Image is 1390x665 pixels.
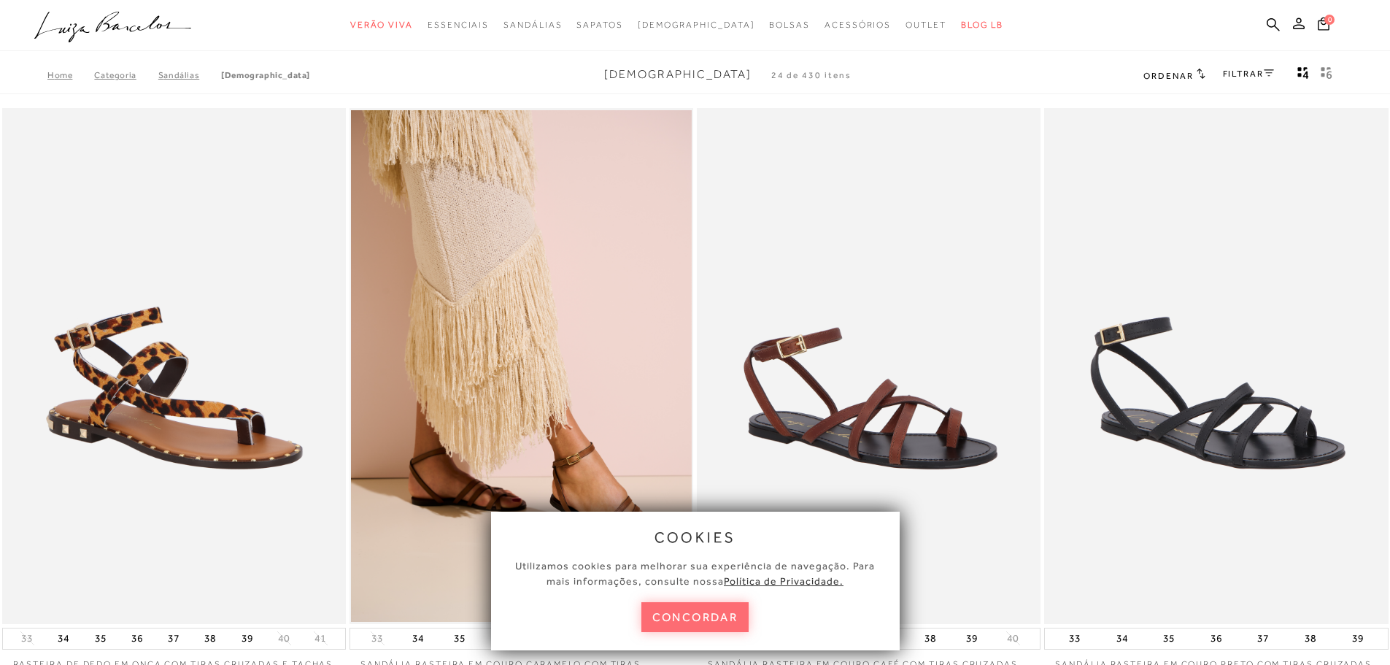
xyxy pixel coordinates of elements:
[94,70,158,80] a: Categoria
[503,12,562,39] a: categoryNavScreenReaderText
[1253,629,1273,649] button: 37
[1316,66,1337,85] button: gridText6Desc
[310,631,331,645] button: 41
[1206,629,1227,649] button: 36
[350,12,413,39] a: categoryNavScreenReaderText
[351,110,692,622] img: SANDÁLIA RASTEIRA EM COURO CARAMELO COM TIRAS CRUZADAS
[408,629,428,649] button: 34
[200,629,220,649] button: 38
[1223,69,1274,79] a: FILTRAR
[604,68,752,81] span: [DEMOGRAPHIC_DATA]
[221,70,310,80] a: [DEMOGRAPHIC_DATA]
[351,110,692,622] a: SANDÁLIA RASTEIRA EM COURO CARAMELO COM TIRAS CRUZADAS SANDÁLIA RASTEIRA EM COURO CARAMELO COM TI...
[1313,16,1334,36] button: 0
[906,12,946,39] a: categoryNavScreenReaderText
[1159,629,1179,649] button: 35
[17,631,37,645] button: 33
[449,629,470,649] button: 35
[367,631,387,645] button: 33
[771,70,852,80] span: 24 de 430 itens
[163,629,184,649] button: 37
[503,20,562,30] span: Sandálias
[962,629,982,649] button: 39
[1143,71,1193,81] span: Ordenar
[698,110,1039,622] a: SANDÁLIA RASTEIRA EM COURO CAFÉ COM TIRAS CRUZADAS SANDÁLIA RASTEIRA EM COURO CAFÉ COM TIRAS CRUZ...
[515,560,875,587] span: Utilizamos cookies para melhorar sua experiência de navegação. Para mais informações, consulte nossa
[1065,629,1085,649] button: 33
[1046,110,1386,622] img: SANDÁLIA RASTEIRA EM COURO PRETO COM TIRAS CRUZADAS
[158,70,221,80] a: SANDÁLIAS
[769,12,810,39] a: categoryNavScreenReaderText
[825,20,891,30] span: Acessórios
[961,12,1003,39] a: BLOG LB
[53,629,74,649] button: 34
[576,20,622,30] span: Sapatos
[638,20,755,30] span: [DEMOGRAPHIC_DATA]
[698,110,1039,622] img: SANDÁLIA RASTEIRA EM COURO CAFÉ COM TIRAS CRUZADAS
[4,110,344,622] img: RASTEIRA DE DEDO EM ONÇA COM TIRAS CRUZADAS E TACHAS
[825,12,891,39] a: categoryNavScreenReaderText
[274,631,294,645] button: 40
[576,12,622,39] a: categoryNavScreenReaderText
[4,110,344,622] a: RASTEIRA DE DEDO EM ONÇA COM TIRAS CRUZADAS E TACHAS RASTEIRA DE DEDO EM ONÇA COM TIRAS CRUZADAS ...
[769,20,810,30] span: Bolsas
[638,12,755,39] a: noSubCategoriesText
[1348,629,1368,649] button: 39
[655,529,736,545] span: cookies
[1112,629,1132,649] button: 34
[350,20,413,30] span: Verão Viva
[428,20,489,30] span: Essenciais
[724,575,843,587] a: Política de Privacidade.
[961,20,1003,30] span: BLOG LB
[641,602,749,632] button: concordar
[1300,629,1321,649] button: 38
[90,629,111,649] button: 35
[428,12,489,39] a: categoryNavScreenReaderText
[1046,110,1386,622] a: SANDÁLIA RASTEIRA EM COURO PRETO COM TIRAS CRUZADAS SANDÁLIA RASTEIRA EM COURO PRETO COM TIRAS CR...
[237,629,258,649] button: 39
[920,629,941,649] button: 38
[47,70,94,80] a: Home
[1293,66,1313,85] button: Mostrar 4 produtos por linha
[906,20,946,30] span: Outlet
[1324,15,1335,25] span: 0
[1003,631,1023,645] button: 40
[127,629,147,649] button: 36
